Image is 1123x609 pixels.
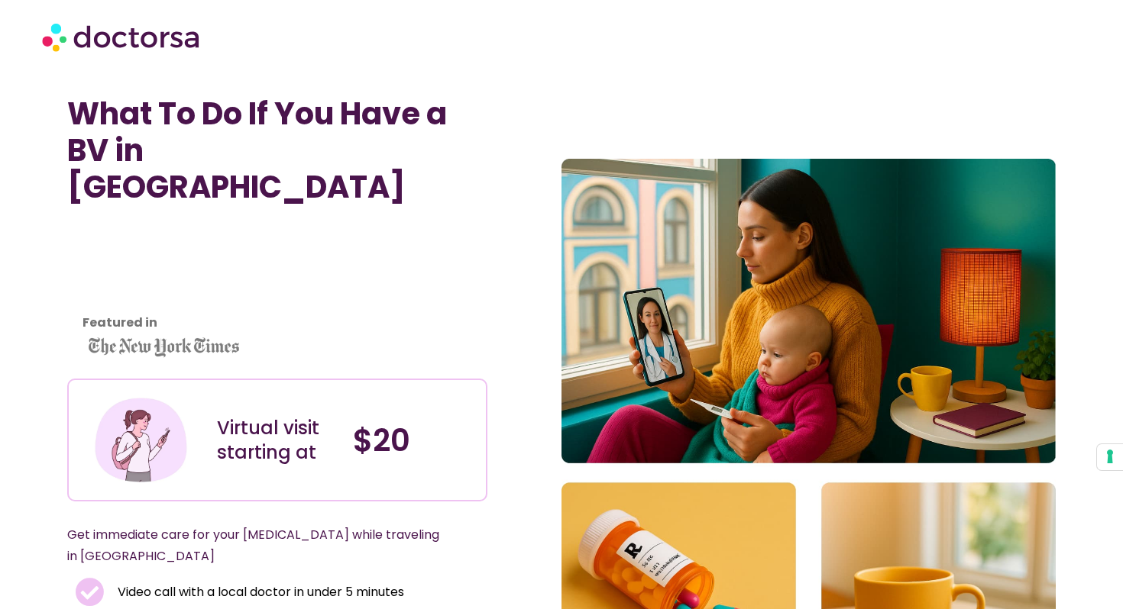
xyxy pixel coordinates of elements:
h4: $20 [353,422,474,459]
div: Virtual visit starting at [217,416,338,465]
img: Illustration depicting a young woman in a casual outfit, engaged with her smartphone. She has a p... [92,391,189,488]
strong: Featured in [83,314,157,331]
span: Video call with a local doctor in under 5 minutes [114,582,404,603]
iframe: Customer reviews powered by Trustpilot [75,228,212,343]
p: Get immediate care for your [MEDICAL_DATA] while traveling in [GEOGRAPHIC_DATA] [67,524,451,567]
h1: What To Do If You Have a BV in [GEOGRAPHIC_DATA] [67,95,487,205]
button: Your consent preferences for tracking technologies [1097,444,1123,470]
